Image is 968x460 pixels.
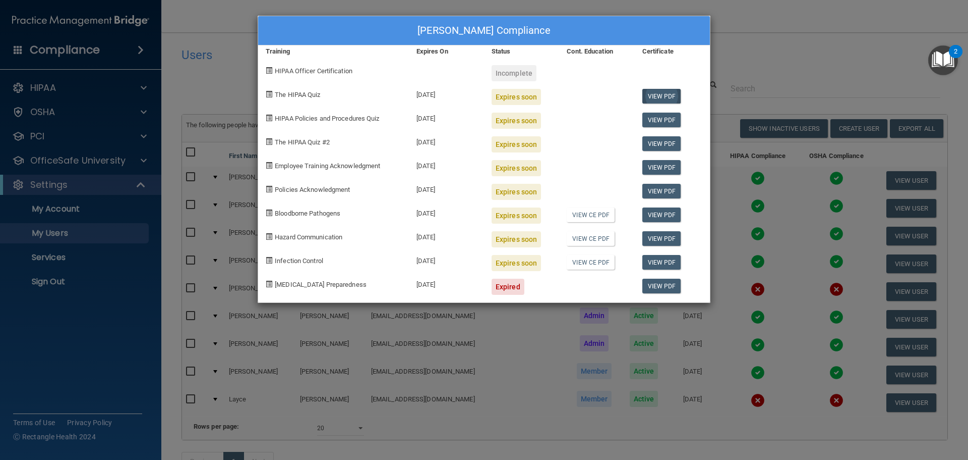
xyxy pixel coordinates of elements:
[492,113,541,129] div: Expires soon
[492,89,541,105] div: Expires soon
[275,233,342,241] span: Hazard Communication
[258,45,409,58] div: Training
[642,255,681,270] a: View PDF
[275,138,330,146] span: The HIPAA Quiz #2
[409,81,484,105] div: [DATE]
[409,176,484,200] div: [DATE]
[409,224,484,247] div: [DATE]
[258,16,710,45] div: [PERSON_NAME] Compliance
[642,89,681,104] a: View PDF
[275,67,352,75] span: HIPAA Officer Certification
[567,208,615,222] a: View CE PDF
[492,231,541,247] div: Expires soon
[275,115,379,122] span: HIPAA Policies and Procedures Quiz
[567,231,615,246] a: View CE PDF
[642,279,681,293] a: View PDF
[928,45,958,75] button: Open Resource Center, 2 new notifications
[409,271,484,295] div: [DATE]
[492,184,541,200] div: Expires soon
[275,281,367,288] span: [MEDICAL_DATA] Preparedness
[275,91,320,98] span: The HIPAA Quiz
[642,136,681,151] a: View PDF
[642,208,681,222] a: View PDF
[409,45,484,58] div: Expires On
[559,45,634,58] div: Cont. Education
[275,210,340,217] span: Bloodborne Pathogens
[642,113,681,127] a: View PDF
[492,136,541,152] div: Expires soon
[275,257,323,265] span: Infection Control
[492,279,524,295] div: Expired
[409,129,484,152] div: [DATE]
[642,231,681,246] a: View PDF
[484,45,559,58] div: Status
[492,65,536,81] div: Incomplete
[275,186,350,193] span: Policies Acknowledgment
[275,162,380,170] span: Employee Training Acknowledgment
[409,152,484,176] div: [DATE]
[492,208,541,224] div: Expires soon
[642,184,681,198] a: View PDF
[409,247,484,271] div: [DATE]
[409,200,484,224] div: [DATE]
[492,160,541,176] div: Expires soon
[567,255,615,270] a: View CE PDF
[635,45,710,58] div: Certificate
[409,105,484,129] div: [DATE]
[642,160,681,175] a: View PDF
[492,255,541,271] div: Expires soon
[954,52,957,65] div: 2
